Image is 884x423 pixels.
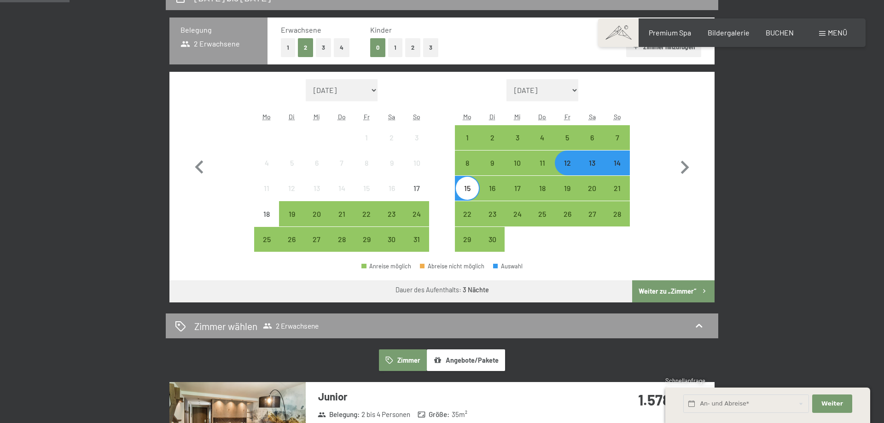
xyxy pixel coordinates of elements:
abbr: Mittwoch [514,113,521,121]
div: Anreise nicht möglich [379,125,404,150]
div: Anreise möglich [530,176,555,201]
div: Anreise nicht möglich [279,176,304,201]
div: Anreise nicht möglich [404,151,429,175]
div: Anreise nicht möglich [329,176,354,201]
div: Sat Aug 23 2025 [379,201,404,226]
div: 24 [506,210,529,233]
span: 2 Erwachsene [180,39,240,49]
div: Tue Aug 05 2025 [279,151,304,175]
div: Mon Sep 29 2025 [455,227,480,252]
div: Sat Sep 27 2025 [580,201,605,226]
div: Anreise möglich [580,151,605,175]
div: Sun Aug 31 2025 [404,227,429,252]
div: Fri Sep 19 2025 [555,176,580,201]
div: Anreise nicht möglich [304,176,329,201]
div: 19 [280,210,303,233]
abbr: Montag [262,113,271,121]
div: 30 [481,236,504,259]
div: Anreise möglich [530,125,555,150]
span: Erwachsene [281,25,321,34]
span: BUCHEN [766,28,794,37]
a: Premium Spa [649,28,691,37]
div: Wed Sep 24 2025 [505,201,529,226]
abbr: Samstag [388,113,395,121]
b: 3 Nächte [463,286,489,294]
div: 3 [405,134,428,157]
strong: 1.578,00 € [638,391,702,408]
span: 2 bis 4 Personen [361,410,410,419]
div: Tue Sep 16 2025 [480,176,505,201]
strong: Größe : [418,410,450,419]
div: 18 [255,210,278,233]
abbr: Montag [463,113,471,121]
div: Anreise möglich [505,176,529,201]
a: Bildergalerie [708,28,750,37]
span: Menü [828,28,847,37]
div: 21 [330,210,353,233]
div: Abreise nicht möglich [420,263,484,269]
div: 7 [330,159,353,182]
div: Anreise möglich [455,151,480,175]
div: Thu Sep 18 2025 [530,176,555,201]
div: Anreise möglich [505,125,529,150]
abbr: Dienstag [489,113,495,121]
div: Anreise möglich [480,151,505,175]
div: 6 [305,159,328,182]
div: Anreise möglich [605,125,630,150]
div: 31 [405,236,428,259]
div: 9 [380,159,403,182]
button: 2 [298,38,313,57]
div: Thu Aug 21 2025 [329,201,354,226]
div: Anreise möglich [605,201,630,226]
abbr: Donnerstag [538,113,546,121]
div: Anreise möglich [455,176,480,201]
button: Zimmer [379,349,427,371]
button: Zimmer hinzufügen [626,37,701,57]
span: 35 m² [452,410,467,419]
div: Sun Aug 17 2025 [404,176,429,201]
div: 25 [531,210,554,233]
div: 13 [581,159,604,182]
div: Wed Sep 17 2025 [505,176,529,201]
div: Sun Sep 14 2025 [605,151,630,175]
div: Anreise möglich [555,125,580,150]
abbr: Freitag [364,113,370,121]
div: Auswahl [493,263,523,269]
div: 17 [405,185,428,208]
div: Anreise möglich [354,227,379,252]
h2: Zimmer wählen [194,319,257,333]
span: Weiter [821,400,843,408]
div: Anreise möglich [480,176,505,201]
div: Anreise nicht möglich [254,151,279,175]
div: Fri Aug 01 2025 [354,125,379,150]
abbr: Freitag [564,113,570,121]
div: Wed Aug 27 2025 [304,227,329,252]
button: 1 [281,38,295,57]
div: Anreise nicht möglich [404,176,429,201]
div: Anreise möglich [505,201,529,226]
div: 28 [330,236,353,259]
div: 14 [606,159,629,182]
div: 22 [355,210,378,233]
abbr: Samstag [589,113,596,121]
div: 15 [456,185,479,208]
div: Tue Aug 19 2025 [279,201,304,226]
div: Anreise möglich [530,201,555,226]
div: 4 [531,134,554,157]
div: Sat Aug 09 2025 [379,151,404,175]
div: 10 [506,159,529,182]
div: 17 [506,185,529,208]
div: Wed Aug 06 2025 [304,151,329,175]
div: 22 [456,210,479,233]
div: 15 [355,185,378,208]
div: Anreise möglich [580,201,605,226]
div: Mon Sep 01 2025 [455,125,480,150]
div: 3 [506,134,529,157]
div: Anreise möglich [455,125,480,150]
div: Thu Aug 14 2025 [329,176,354,201]
div: 18 [531,185,554,208]
abbr: Mittwoch [314,113,320,121]
div: Anreise nicht möglich [329,151,354,175]
div: 13 [305,185,328,208]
